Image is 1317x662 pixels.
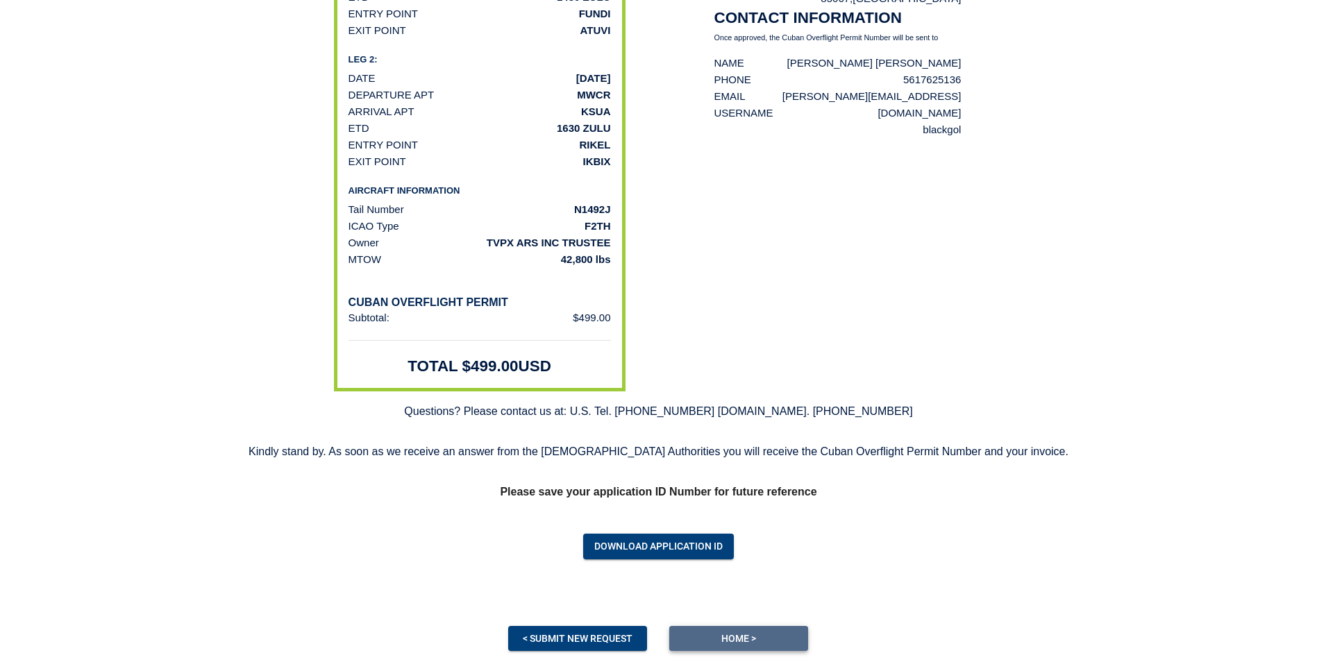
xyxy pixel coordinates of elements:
p: [PERSON_NAME][EMAIL_ADDRESS][DOMAIN_NAME] [773,88,962,121]
p: FUNDI [579,6,611,22]
p: USERNAME [714,105,773,121]
button: Home > [669,626,808,652]
p: [PERSON_NAME] [PERSON_NAME] [773,55,962,71]
p: PHONE [714,71,773,88]
p: EMAIL [714,88,773,105]
p: ENTRY POINT [349,6,418,22]
p: Subtotal: [349,309,389,326]
p: Questions? Please contact us at: U.S. Tel. [PHONE_NUMBER] [DOMAIN_NAME]. [PHONE_NUMBER] [393,391,923,432]
p: Once approved, the Cuban Overflight Permit Number will be sent to [714,32,962,44]
h2: TOTAL $ 499.00 USD [408,355,551,377]
h6: CUBAN OVERFLIGHT PERMIT [349,296,611,309]
p: DEPARTURE APT [349,87,435,103]
p: ICAO Type [349,218,399,235]
p: KSUA [581,103,611,120]
p: $ 499.00 [573,309,610,326]
button: Download Application ID [583,534,734,559]
p: EXIT POINT [349,153,406,170]
p: NAME [714,55,773,71]
p: ATUVI [580,22,611,39]
p: MTOW [349,251,381,268]
p: ETD [349,120,369,137]
p: 5617625136 [773,71,962,88]
p: Kindly stand by. As soon as we receive an answer from the [DEMOGRAPHIC_DATA] Authorities you will... [237,432,1080,472]
p: 1630 ZULU [557,120,611,137]
p: F2TH [585,218,611,235]
h6: LEG 2: [349,53,611,67]
h6: AIRCRAFT INFORMATION [349,184,611,198]
p: TVPX ARS INC TRUSTEE [487,235,611,251]
h2: CONTACT INFORMATION [714,7,962,28]
p: [DATE] [576,70,611,87]
p: Owner [349,235,379,251]
p: EXIT POINT [349,22,406,39]
p: Tail Number [349,201,404,218]
p: IKBIX [582,153,610,170]
p: blackgol [773,121,962,138]
p: MWCR [577,87,610,103]
p: RIKEL [580,137,611,153]
p: DATE [349,70,376,87]
p: ARRIVAL APT [349,103,414,120]
strong: Please save your application ID Number for future reference [500,486,816,498]
p: ENTRY POINT [349,137,418,153]
p: N1492J [574,201,611,218]
button: < Submit new request [508,626,647,652]
p: 42,800 lbs [561,251,611,268]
